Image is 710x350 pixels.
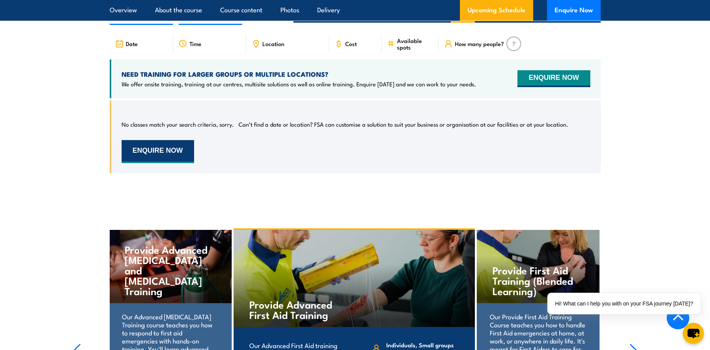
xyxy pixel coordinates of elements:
h4: Provide Advanced First Aid Training [249,299,339,320]
button: ENQUIRE NOW [517,70,590,87]
span: Date [126,40,138,47]
h4: Provide Advanced [MEDICAL_DATA] and [MEDICAL_DATA] Training [125,244,216,296]
button: ENQUIRE NOW [122,140,194,163]
span: Time [189,40,201,47]
p: Can’t find a date or location? FSA can customise a solution to suit your business or organisation... [239,121,568,128]
span: Cost [345,40,357,47]
span: How many people? [455,40,504,47]
p: We offer onsite training, training at our centres, multisite solutions as well as online training... [122,80,476,88]
button: chat-button [683,323,704,344]
h4: Provide First Aid Training (Blended Learning) [493,265,583,296]
h4: NEED TRAINING FOR LARGER GROUPS OR MULTIPLE LOCATIONS? [122,70,476,78]
p: No classes match your search criteria, sorry. [122,121,234,128]
span: Location [262,40,284,47]
div: Hi! What can I help you with on your FSA journey [DATE]? [547,293,701,314]
span: Available spots [397,37,433,50]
